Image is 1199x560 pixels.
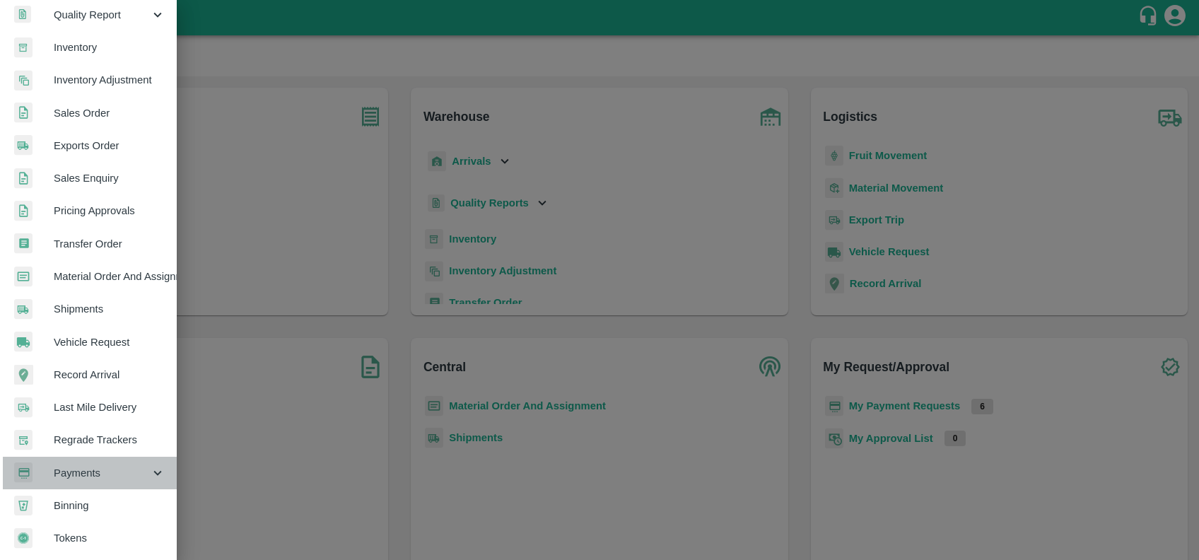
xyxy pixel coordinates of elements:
img: qualityReport [14,6,31,23]
span: Exports Order [54,138,165,153]
span: Sales Order [54,105,165,121]
span: Sales Enquiry [54,170,165,186]
img: bin [14,496,33,515]
span: Material Order And Assignment [54,269,165,284]
img: whTransfer [14,233,33,254]
span: Shipments [54,301,165,317]
img: sales [14,103,33,123]
img: shipments [14,135,33,156]
span: Inventory [54,40,165,55]
img: payment [14,462,33,483]
span: Vehicle Request [54,334,165,350]
img: sales [14,201,33,221]
img: sales [14,168,33,189]
img: shipments [14,299,33,320]
span: Pricing Approvals [54,203,165,218]
span: Record Arrival [54,367,165,383]
span: Transfer Order [54,236,165,252]
img: whInventory [14,37,33,58]
span: Regrade Trackers [54,432,165,448]
img: vehicle [14,332,33,352]
span: Last Mile Delivery [54,399,165,415]
span: Binning [54,498,165,513]
span: Inventory Adjustment [54,72,165,88]
span: Quality Report [54,7,150,23]
span: Tokens [54,530,165,546]
span: Payments [54,465,150,481]
img: recordArrival [14,365,33,385]
img: centralMaterial [14,267,33,287]
img: delivery [14,397,33,418]
img: tokens [14,528,33,549]
img: whTracker [14,430,33,450]
img: inventory [14,70,33,91]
